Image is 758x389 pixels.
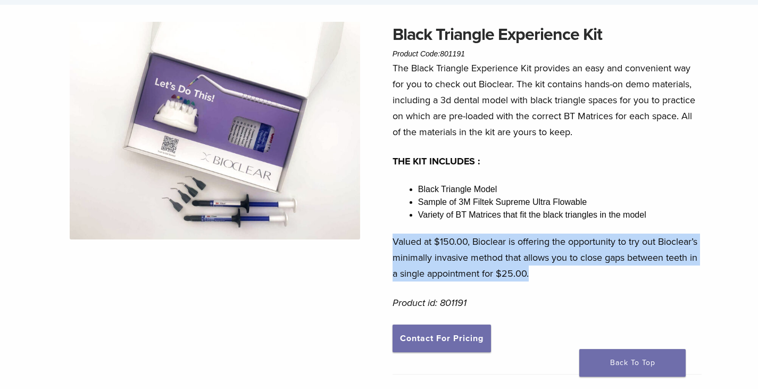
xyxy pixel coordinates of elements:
[393,22,702,47] h1: Black Triangle Experience Kit
[440,49,465,58] span: 801191
[393,297,467,309] em: Product id: 801191
[579,349,686,377] a: Back To Top
[418,196,702,209] li: Sample of 3M Filtek Supreme Ultra Flowable
[393,325,491,352] a: Contact For Pricing
[393,49,465,58] span: Product Code:
[393,234,702,282] p: Valued at $150.00, Bioclear is offering the opportunity to try out Bioclear’s minimally invasive ...
[393,155,480,167] strong: THE KIT INCLUDES :
[418,209,702,221] li: Variety of BT Matrices that fit the black triangles in the model
[393,60,702,140] p: The Black Triangle Experience Kit provides an easy and convenient way for you to check out Biocle...
[418,183,702,196] li: Black Triangle Model
[70,22,360,239] img: BCL_BT_Demo_Kit_1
